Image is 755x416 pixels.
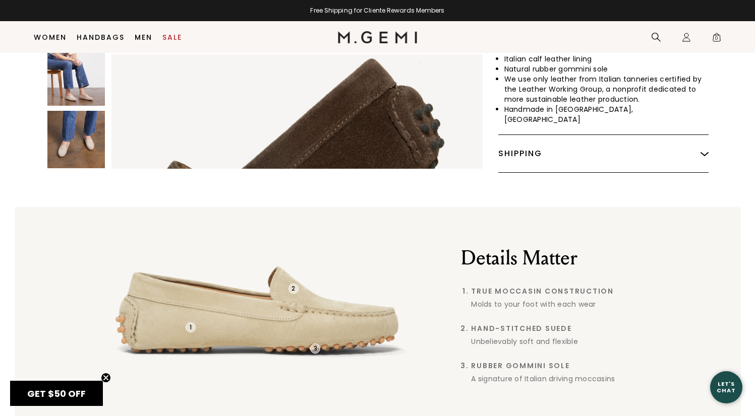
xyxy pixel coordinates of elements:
[310,343,320,354] div: 3
[338,31,417,43] img: M.Gemi
[77,33,125,41] a: Handbags
[471,374,664,384] div: A signature of Italian driving moccasins
[47,48,105,106] img: The Felize Suede
[101,373,111,383] button: Close teaser
[504,54,709,64] li: Italian calf leather lining
[471,336,664,346] div: Unbelievably soft and flexible
[710,381,742,393] div: Let's Chat
[10,381,103,406] div: GET $50 OFFClose teaser
[504,74,709,104] li: We use only leather from Italian tanneries certified by the Leather Working Group, a nonprofit de...
[47,111,105,168] img: The Felize Suede
[186,322,196,332] div: 1
[461,246,664,270] h2: Details Matter
[471,287,664,295] span: True Moccasin Construction
[504,104,709,124] li: Handmade in [GEOGRAPHIC_DATA], [GEOGRAPHIC_DATA]
[471,362,664,370] span: Rubber Gommini Sole
[135,33,152,41] a: Men
[498,135,709,172] div: Shipping
[162,33,182,41] a: Sale
[712,34,722,44] span: 0
[504,64,709,74] li: Natural rubber gommini sole
[471,299,664,309] div: Molds to your foot with each wear
[471,324,664,332] span: Hand-Stitched Suede
[27,387,86,400] span: GET $50 OFF
[288,284,299,294] div: 2
[34,33,67,41] a: Women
